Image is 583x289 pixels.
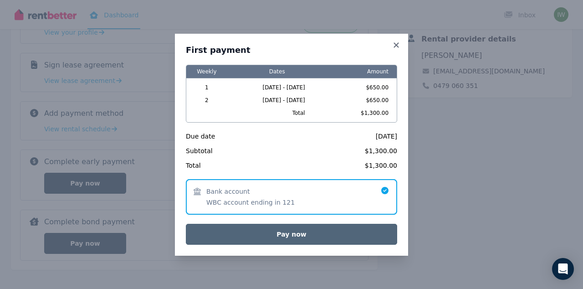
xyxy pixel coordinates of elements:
h3: First payment [186,45,397,56]
div: Open Intercom Messenger [552,258,574,280]
span: 1 [192,84,222,91]
span: $1,300.00 [365,161,397,170]
span: [DATE] [376,132,397,141]
button: Pay now [186,224,397,245]
span: 2 [192,97,222,104]
span: Total [186,161,201,170]
span: WBC account ending in 121 [206,198,295,207]
span: Dates [227,65,327,78]
span: Bank account [206,187,250,196]
span: Subtotal [186,146,213,155]
span: [DATE] - [DATE] [227,84,327,91]
span: $1,300.00 [332,109,392,117]
span: Amount [332,65,392,78]
span: $650.00 [332,97,392,104]
span: [DATE] - [DATE] [227,97,327,104]
span: $650.00 [332,84,392,91]
span: Due date [186,132,215,141]
span: Total [227,109,327,117]
span: $1,300.00 [365,146,397,155]
span: Weekly [192,65,222,78]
